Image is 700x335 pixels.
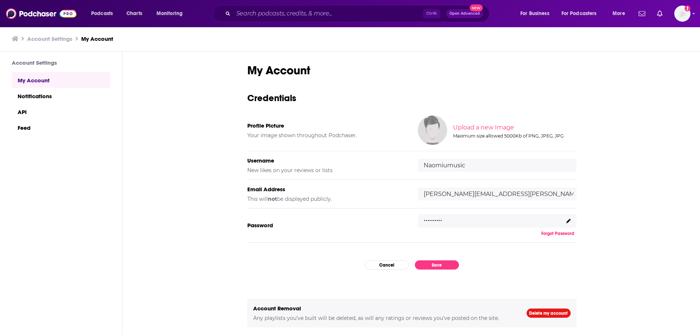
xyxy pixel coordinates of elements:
a: Account Settings [27,35,72,42]
span: Open Advanced [449,12,480,15]
button: Forgot Password [539,231,577,236]
button: Save [415,260,459,270]
a: My Account [81,35,113,42]
h5: Username [247,157,406,164]
svg: Add a profile image [685,6,690,11]
a: Show notifications dropdown [636,7,648,20]
span: For Business [520,8,549,19]
button: open menu [515,8,559,19]
button: Cancel [365,260,409,270]
img: Your profile image [418,115,447,145]
h5: Account Removal [253,305,515,312]
h5: This will be displayed publicly. [247,196,406,202]
a: Notifications [12,88,110,104]
a: Delete my account [527,309,571,318]
button: open menu [151,8,192,19]
h5: Email Address [247,186,406,193]
button: open menu [557,8,607,19]
button: Open AdvancedNew [446,9,483,18]
p: .......... [424,213,442,223]
input: username [418,159,577,172]
h5: Your image shown throughout Podchaser. [247,132,406,139]
img: User Profile [674,6,690,22]
span: Monitoring [157,8,183,19]
span: Charts [126,8,142,19]
button: Show profile menu [674,6,690,22]
div: Search podcasts, credits, & more... [220,5,496,22]
h5: Profile Picture [247,122,406,129]
a: My Account [12,72,110,88]
button: open menu [86,8,122,19]
span: Podcasts [91,8,113,19]
span: For Podcasters [561,8,597,19]
input: Search podcasts, credits, & more... [233,8,423,19]
input: email [418,188,577,200]
a: API [12,104,110,120]
h5: Password [247,222,406,229]
h3: Account Settings [12,59,110,66]
span: Ctrl K [423,9,440,18]
h3: Credentials [247,92,577,104]
span: New [470,4,483,11]
h5: New likes on your reviews or lists [247,167,406,174]
a: Charts [122,8,147,19]
button: open menu [607,8,634,19]
span: More [613,8,625,19]
b: not [268,196,277,202]
div: Maximum size allowed 5000Kb of PNG, JPEG, JPG [453,133,575,139]
span: Logged in as Naomiumusic [674,6,690,22]
a: Show notifications dropdown [654,7,665,20]
img: Podchaser - Follow, Share and Rate Podcasts [6,7,76,21]
a: Feed [12,120,110,135]
h1: My Account [247,63,577,78]
h5: Any playlists you've built will be deleted, as will any ratings or reviews you've posted on the s... [253,315,515,321]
